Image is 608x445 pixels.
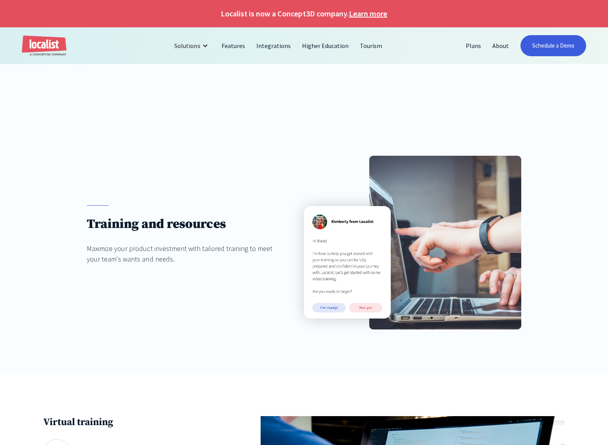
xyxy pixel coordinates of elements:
div: Maximize your product investment with tailored training to meet your team's wants and needs. [87,243,282,264]
a: Schedule a Demo [520,35,586,56]
a: Features [216,36,251,55]
a: About [487,36,515,55]
a: home [22,36,66,56]
a: Higher Education [297,36,354,55]
div: Solutions [168,36,216,55]
a: Plans [460,36,487,55]
div: Solutions [174,41,200,50]
a: Learn more [349,8,387,20]
h3: Virtual training [43,416,195,428]
a: Tourism [354,36,388,55]
a: Integrations [251,36,297,55]
h1: Training and resources [87,216,282,232]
